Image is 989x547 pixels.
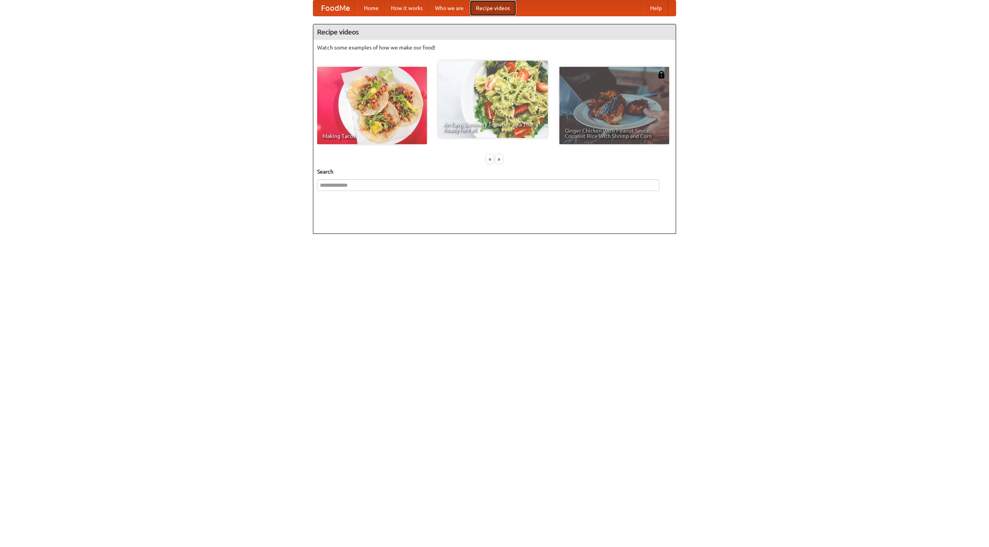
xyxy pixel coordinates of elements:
h5: Search [317,168,672,176]
a: An Easy, Summery Tomato Pasta That's Ready for Fall [438,61,548,138]
div: » [496,154,503,164]
a: Who we are [429,0,470,16]
a: Making Tacos [317,67,427,144]
a: Recipe videos [470,0,516,16]
span: An Easy, Summery Tomato Pasta That's Ready for Fall [444,122,542,133]
a: How it works [385,0,429,16]
p: Watch some examples of how we make our food! [317,44,672,51]
a: FoodMe [313,0,358,16]
span: Making Tacos [323,133,421,139]
a: Home [358,0,385,16]
div: « [486,154,493,164]
h4: Recipe videos [313,24,676,40]
img: 483408.png [658,71,665,78]
a: Help [644,0,668,16]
